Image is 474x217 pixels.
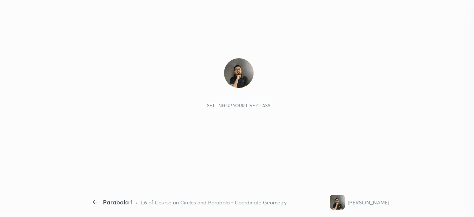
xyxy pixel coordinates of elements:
[136,198,138,206] div: •
[103,198,133,207] div: Parabola 1
[224,58,254,88] img: 518721ee46394fa1bc4d5539d7907d7d.jpg
[330,195,345,210] img: 518721ee46394fa1bc4d5539d7907d7d.jpg
[207,103,270,108] div: Setting up your live class
[141,198,287,206] div: L6 of Course on Circles and Parabola - Coordinate Geometry
[348,198,389,206] div: [PERSON_NAME]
